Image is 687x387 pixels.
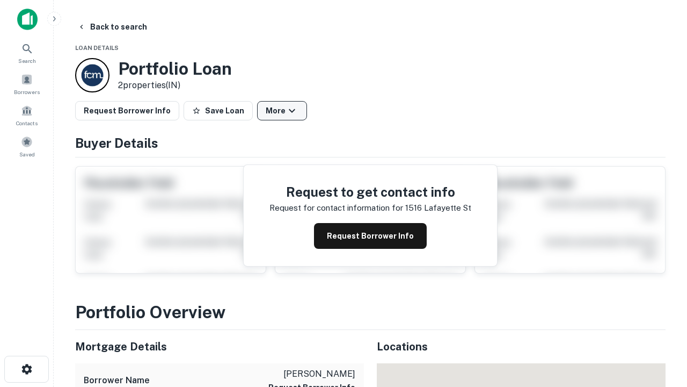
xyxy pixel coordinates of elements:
span: Borrowers [14,88,40,96]
span: Loan Details [75,45,119,51]
span: Contacts [16,119,38,127]
button: Save Loan [184,101,253,120]
button: More [257,101,307,120]
p: 2 properties (IN) [118,79,232,92]
a: Search [3,38,50,67]
span: Saved [19,150,35,159]
button: Request Borrower Info [75,101,179,120]
h5: Locations [377,339,666,355]
a: Contacts [3,101,50,130]
p: 1516 lafayette st [405,202,471,214]
p: Request for contact information for [269,202,403,214]
h5: Mortgage Details [75,339,364,355]
button: Back to search [73,17,151,37]
h6: Borrower Name [84,374,150,387]
h4: Request to get contact info [269,182,471,202]
h3: Portfolio Loan [118,59,232,79]
h3: Portfolio Overview [75,299,666,325]
h4: Buyer Details [75,133,666,153]
p: [PERSON_NAME] [268,368,355,381]
button: Request Borrower Info [314,223,427,249]
a: Borrowers [3,69,50,98]
img: capitalize-icon.png [17,9,38,30]
a: Saved [3,132,50,161]
span: Search [18,56,36,65]
iframe: Chat Widget [633,301,687,353]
